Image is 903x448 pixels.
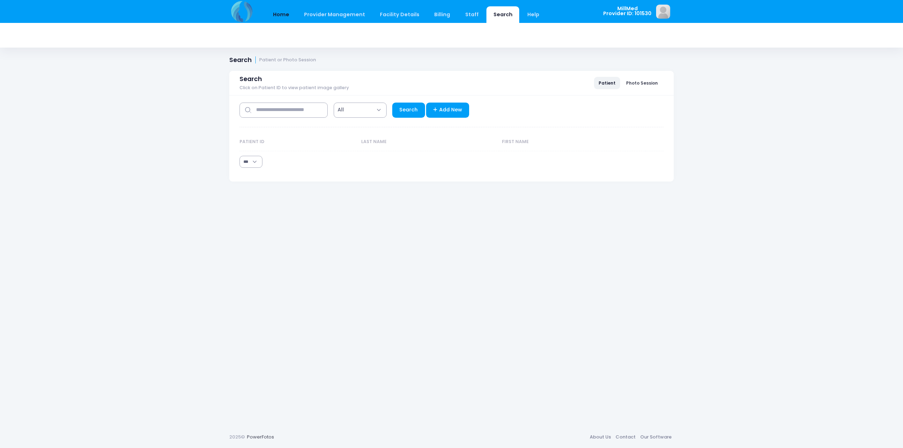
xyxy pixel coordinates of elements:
[240,85,349,91] span: Click on Patient ID to view patient image gallery
[229,56,316,64] h1: Search
[229,434,245,440] span: 2025©
[638,431,674,443] a: Our Software
[358,133,498,151] th: Last Name
[499,133,646,151] th: First Name
[297,6,372,23] a: Provider Management
[373,6,426,23] a: Facility Details
[428,6,457,23] a: Billing
[594,77,620,89] a: Patient
[259,57,316,63] small: Patient or Photo Session
[613,431,638,443] a: Contact
[587,431,613,443] a: About Us
[240,133,358,151] th: Patient ID
[603,6,652,16] span: MillMed Provider ID: 101530
[247,434,274,440] a: PowerFotos
[622,77,662,89] a: Photo Session
[334,103,387,118] span: All
[486,6,519,23] a: Search
[521,6,546,23] a: Help
[240,75,262,83] span: Search
[656,5,670,19] img: image
[338,106,344,113] span: All
[458,6,485,23] a: Staff
[426,103,469,118] a: Add New
[392,103,425,118] a: Search
[266,6,296,23] a: Home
